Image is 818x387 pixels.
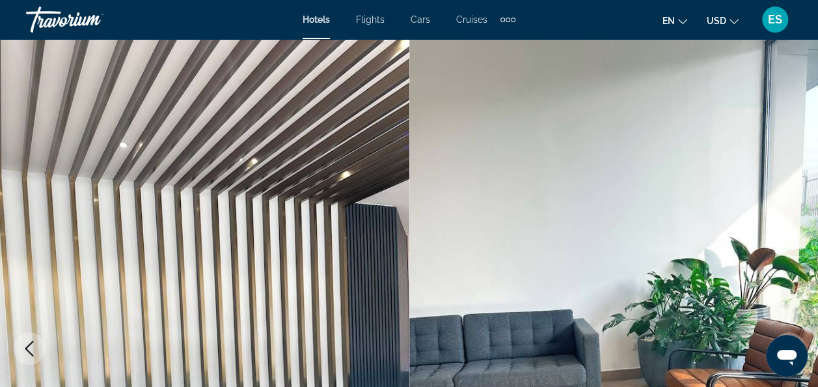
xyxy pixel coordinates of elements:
span: en [662,16,675,26]
a: Cruises [456,14,487,25]
button: Extra navigation items [500,9,515,30]
button: Change currency [707,11,739,30]
a: Cars [411,14,430,25]
a: Travorium [26,3,156,36]
button: Previous image [13,332,46,365]
iframe: Button to launch messaging window [766,335,808,377]
a: Flights [356,14,385,25]
span: USD [707,16,726,26]
button: Next image [772,332,805,365]
a: Hotels [303,14,330,25]
span: ES [768,13,782,26]
button: Change language [662,11,687,30]
button: User Menu [758,6,792,33]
